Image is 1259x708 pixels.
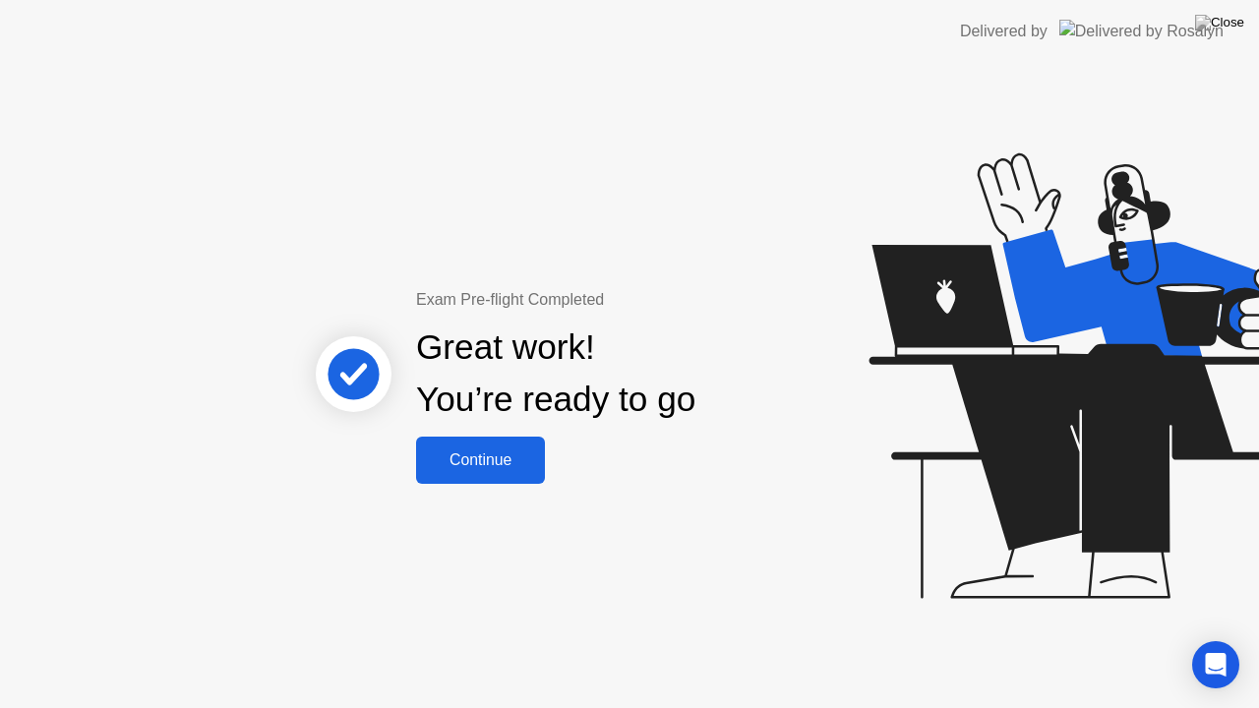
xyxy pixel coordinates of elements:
img: Close [1195,15,1244,30]
img: Delivered by Rosalyn [1059,20,1224,42]
button: Continue [416,437,545,484]
div: Open Intercom Messenger [1192,641,1239,688]
div: Exam Pre-flight Completed [416,288,822,312]
div: Great work! You’re ready to go [416,322,695,426]
div: Delivered by [960,20,1048,43]
div: Continue [422,451,539,469]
